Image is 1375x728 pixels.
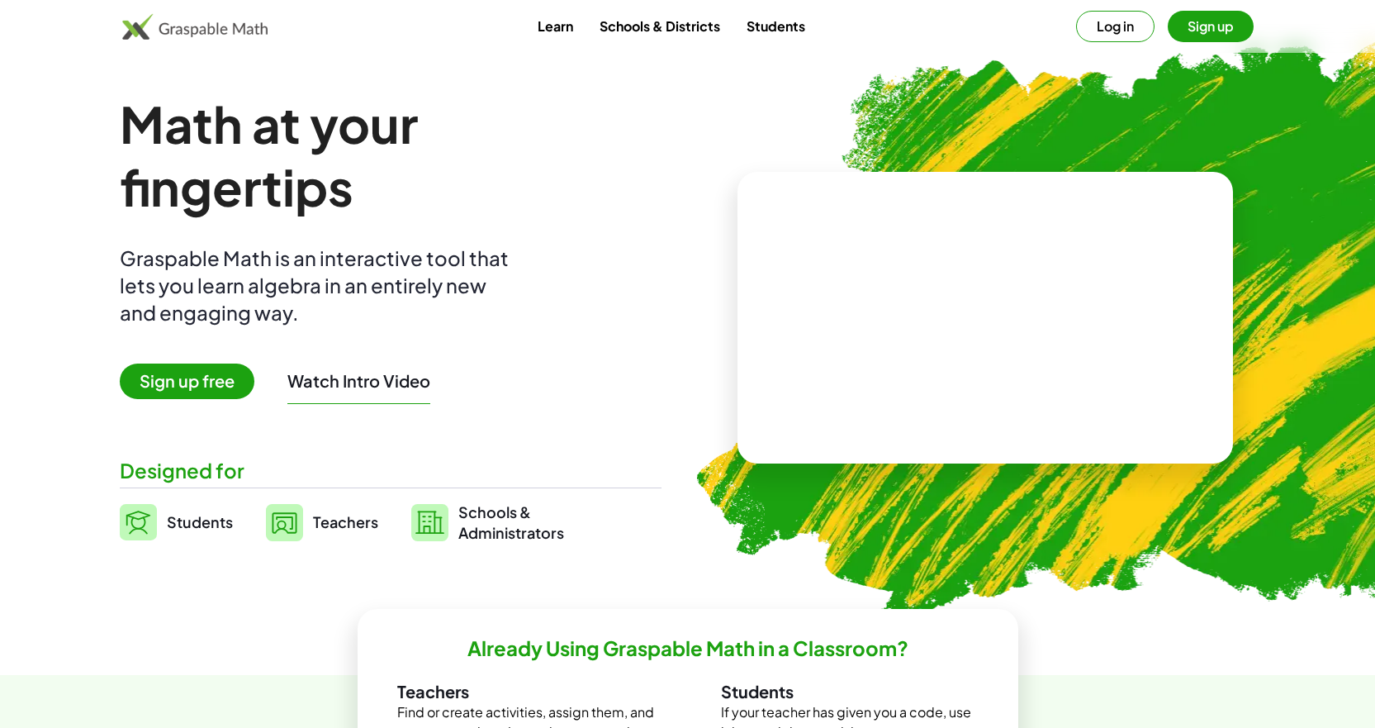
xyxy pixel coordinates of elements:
div: Designed for [120,457,661,484]
div: Graspable Math is an interactive tool that lets you learn algebra in an entirely new and engaging... [120,245,516,326]
a: Learn [524,11,586,41]
img: svg%3e [411,504,448,541]
span: Teachers [313,512,378,531]
a: Schools &Administrators [411,502,564,543]
span: Students [167,512,233,531]
button: Sign up [1168,11,1254,42]
a: Students [733,11,818,41]
a: Schools & Districts [586,11,733,41]
h3: Teachers [397,681,655,702]
h2: Already Using Graspable Math in a Classroom? [467,635,908,661]
span: Schools & Administrators [458,502,564,543]
h1: Math at your fingertips [120,93,645,218]
a: Students [120,502,233,543]
a: Teachers [266,502,378,543]
img: svg%3e [266,504,303,541]
button: Log in [1076,11,1155,42]
span: Sign up free [120,364,254,399]
button: Watch Intro Video [287,370,430,392]
img: svg%3e [120,504,157,540]
h3: Students [721,681,979,702]
video: What is this? This is dynamic math notation. Dynamic math notation plays a central role in how Gr... [861,256,1109,380]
